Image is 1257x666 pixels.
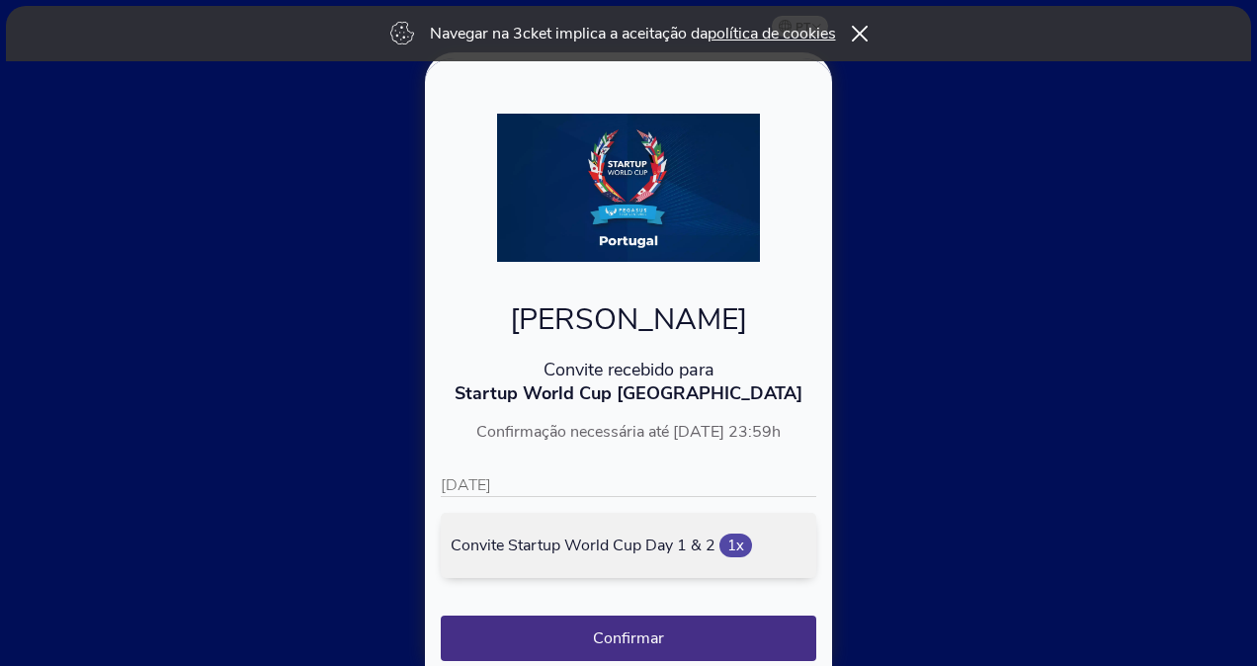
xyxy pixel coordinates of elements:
[708,23,836,44] a: política de cookies
[497,114,761,262] img: 6b237789852548a296b59f189809f19e.webp
[430,23,836,44] p: Navegar na 3cket implica a aceitação da
[441,358,816,381] p: Convite recebido para
[441,299,816,340] p: [PERSON_NAME]
[441,616,816,661] button: Confirmar
[451,535,715,556] span: Convite Startup World Cup Day 1 & 2
[441,474,816,497] p: [DATE]
[441,381,816,405] p: Startup World Cup [GEOGRAPHIC_DATA]
[476,421,781,443] span: Confirmação necessária até [DATE] 23:59h
[719,534,752,557] span: 1x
